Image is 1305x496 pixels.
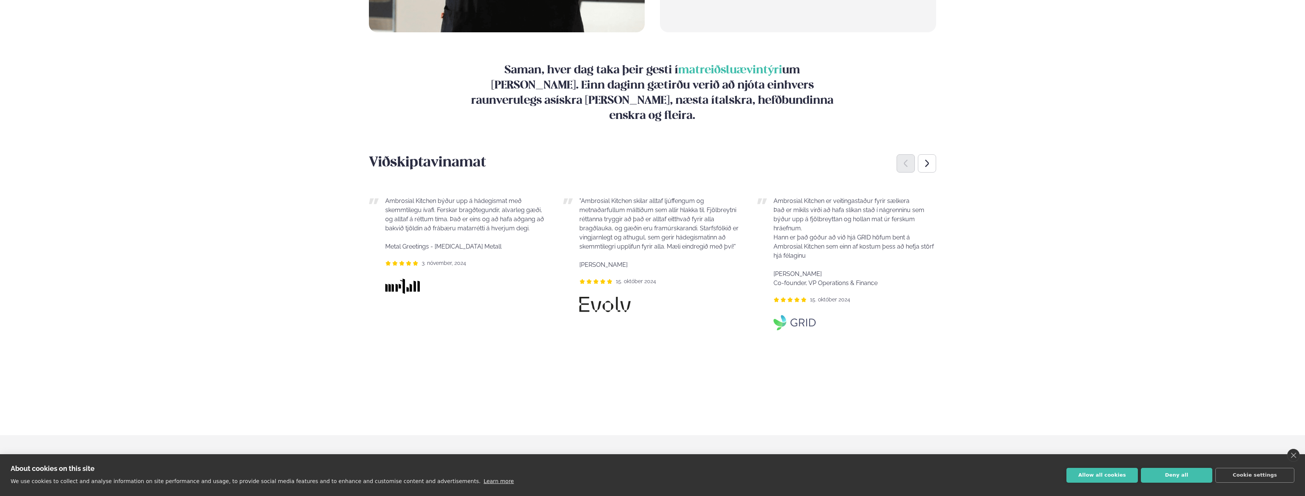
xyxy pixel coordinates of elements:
p: Ambrosial Kitchen er veitingastaður fyrir sælkera Það er mikils virði að hafa slíkan stað í nágre... [774,196,936,288]
img: image alt [579,297,631,312]
span: 15. október 2024 [810,296,850,303]
span: Viðskiptavinamat [369,156,486,170]
div: Previous slide [897,154,915,173]
a: close [1287,449,1300,462]
a: Learn more [484,478,514,484]
strong: About cookies on this site [11,464,95,472]
button: Deny all [1141,468,1212,483]
span: Metal Greetings - [MEDICAL_DATA] Metall [385,243,501,250]
span: matreiðsluævintýri [678,65,782,76]
img: image alt [385,279,420,294]
h4: Saman, hver dag taka þeir gesti í um [PERSON_NAME]. Einn daginn gætirðu verið að njóta einhvers r... [462,63,843,124]
span: 15. október 2024 [616,278,656,284]
p: We use cookies to collect and analyse information on site performance and usage, to provide socia... [11,478,481,484]
button: Allow all cookies [1066,468,1138,483]
span: "Ambrosial Kitchen skilar alltaf ljúffengum og metnaðarfullum máltíðum sem allir hlakka til. Fjöl... [579,197,739,250]
button: Cookie settings [1215,468,1294,483]
span: Ambrosial Kitchen býður upp á hádegismat með skemmtilegu ívafi. Ferskar bragðtegundir, alvarleg g... [385,197,544,232]
div: Next slide [918,154,936,173]
span: [PERSON_NAME] [579,261,628,268]
img: image alt [774,315,816,330]
span: 3. nóvember, 2024 [422,260,466,266]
